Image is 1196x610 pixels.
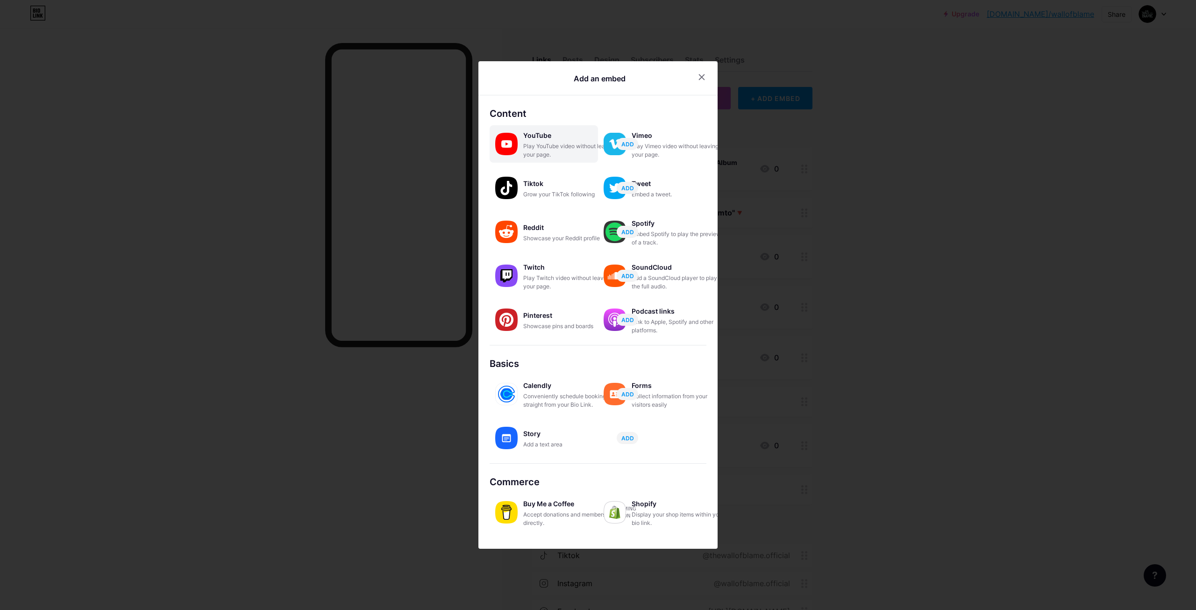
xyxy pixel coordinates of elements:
img: calendly [495,383,518,405]
div: Story [523,427,617,440]
span: ADD [621,184,634,192]
img: buymeacoffee [495,501,518,524]
div: Calendly [523,379,617,392]
span: ADD [621,316,634,324]
img: shopify [604,501,626,524]
div: Conveniently schedule bookings straight from your Bio Link. [523,392,617,409]
button: ADD [617,270,638,282]
div: Grow your TikTok following [523,190,617,199]
span: ADD [621,228,634,236]
div: Collect information from your visitors easily [632,392,725,409]
div: YouTube [523,129,617,142]
div: Spotify [632,217,725,230]
img: tiktok [495,177,518,199]
div: Twitch [523,261,617,274]
img: twitter [604,177,626,199]
span: ADD [621,140,634,148]
div: Add a SoundCloud player to play the full audio. [632,274,725,291]
div: Link to Apple, Spotify and other platforms. [632,318,725,335]
span: ADD [621,272,634,280]
button: ADD [617,314,638,326]
img: twitch [495,265,518,287]
div: Shopify [632,497,725,510]
div: Accept donations and memberships directly. [523,510,617,527]
img: story [495,427,518,449]
div: Play YouTube video without leaving your page. [523,142,617,159]
div: Add an embed [574,73,626,84]
div: Add a text area [523,440,617,449]
img: spotify [604,221,626,243]
div: Showcase pins and boards [523,322,617,330]
div: Content [490,107,706,121]
img: forms [604,383,626,405]
div: Showcase your Reddit profile [523,234,617,243]
img: pinterest [495,309,518,331]
div: Podcast links [632,305,725,318]
div: Tweet [632,177,725,190]
div: Commerce [490,475,706,489]
div: Vimeo [632,129,725,142]
div: Tiktok [523,177,617,190]
div: Reddit [523,221,617,234]
div: Display your shop items within your bio link. [632,510,725,527]
button: ADD [617,226,638,238]
div: Buy Me a Coffee [523,497,617,510]
div: Play Twitch video without leaving your page. [523,274,617,291]
div: SoundCloud [632,261,725,274]
button: ADD [617,432,638,444]
img: vimeo [604,133,626,155]
div: Embed Spotify to play the preview of a track. [632,230,725,247]
span: ADD [621,390,634,398]
div: Embed a tweet. [632,190,725,199]
img: soundcloud [604,265,626,287]
div: Play Vimeo video without leaving your page. [632,142,725,159]
div: Basics [490,357,706,371]
div: Pinterest [523,309,617,322]
img: youtube [495,133,518,155]
button: ADD [617,138,638,150]
button: ADD [617,182,638,194]
span: ADD [621,434,634,442]
div: Forms [632,379,725,392]
img: reddit [495,221,518,243]
button: ADD [617,388,638,400]
img: podcastlinks [604,309,626,331]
